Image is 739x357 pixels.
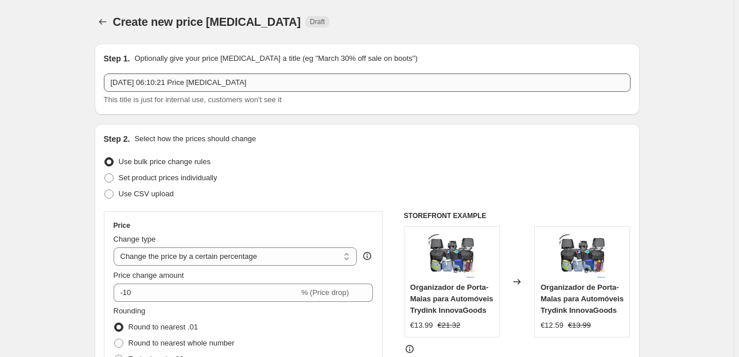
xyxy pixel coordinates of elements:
span: % (Price drop) [301,288,349,297]
span: Change type [114,235,156,243]
div: help [361,250,373,262]
img: organizador-de-porta-malas-para-automoveis-trydink-innovagoods-603_80x.webp [429,232,474,278]
div: €12.59 [540,320,563,331]
span: Rounding [114,306,146,315]
p: Select how the prices should change [134,133,256,145]
input: 30% off holiday sale [104,73,631,92]
span: Round to nearest .01 [129,323,198,331]
h2: Step 1. [104,53,130,64]
span: Create new price [MEDICAL_DATA] [113,15,301,28]
h2: Step 2. [104,133,130,145]
h3: Price [114,221,130,230]
strike: €13.99 [568,320,591,331]
div: €13.99 [410,320,433,331]
span: Organizador de Porta-Malas para Automóveis Trydink InnovaGoods [410,283,493,315]
span: Draft [310,17,325,26]
span: Organizador de Porta-Malas para Automóveis Trydink InnovaGoods [540,283,624,315]
span: Use CSV upload [119,189,174,198]
strike: €21.32 [438,320,461,331]
span: Use bulk price change rules [119,157,211,166]
span: Round to nearest whole number [129,339,235,347]
span: This title is just for internal use, customers won't see it [104,95,282,104]
p: Optionally give your price [MEDICAL_DATA] a title (eg "March 30% off sale on boots") [134,53,417,64]
span: Set product prices individually [119,173,217,182]
h6: STOREFRONT EXAMPLE [404,211,631,220]
span: Price change amount [114,271,184,280]
input: -15 [114,284,299,302]
img: organizador-de-porta-malas-para-automoveis-trydink-innovagoods-603_80x.webp [559,232,605,278]
button: Price change jobs [95,14,111,30]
